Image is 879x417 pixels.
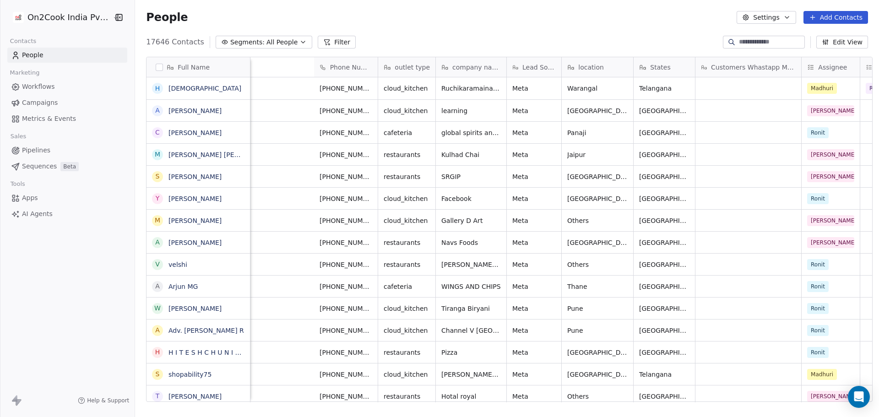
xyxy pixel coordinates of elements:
[567,84,628,93] span: Warangal
[441,150,501,159] span: Kulhad Chai
[22,209,53,219] span: AI Agents
[807,259,829,270] span: Ronit
[802,57,860,77] div: Assignee
[441,370,501,379] span: [PERSON_NAME]'s kitchen
[320,172,372,181] span: [PHONE_NUMBER]
[6,34,40,48] span: Contacts
[807,83,837,94] span: Madhuri
[512,194,556,203] span: Meta
[320,106,372,115] span: [PHONE_NUMBER]
[7,79,127,94] a: Workflows
[441,172,501,181] span: SRGIP
[384,150,430,159] span: restaurants
[22,162,57,171] span: Sequences
[156,194,160,203] div: Y
[384,216,430,225] span: cloud_kitchen
[639,128,689,137] span: [GEOGRAPHIC_DATA]
[320,194,372,203] span: [PHONE_NUMBER]
[146,37,204,48] span: 17646 Contacts
[22,50,43,60] span: People
[168,393,222,400] a: [PERSON_NAME]
[567,216,628,225] span: Others
[807,281,829,292] span: Ronit
[441,194,501,203] span: Facebook
[441,128,501,137] span: global spirits and foods
[639,304,689,313] span: [GEOGRAPHIC_DATA]
[639,216,689,225] span: [GEOGRAPHIC_DATA]
[384,106,430,115] span: cloud_kitchen
[7,48,127,63] a: People
[22,114,76,124] span: Metrics & Events
[737,11,796,24] button: Settings
[384,260,430,269] span: restaurants
[378,57,435,77] div: outlet type
[78,397,129,404] a: Help & Support
[562,57,633,77] div: location
[639,348,689,357] span: [GEOGRAPHIC_DATA]
[567,106,628,115] span: [GEOGRAPHIC_DATA](NCR)
[711,63,796,72] span: Customers Whastapp Message
[441,348,501,357] span: Pizza
[6,66,43,80] span: Marketing
[22,82,55,92] span: Workflows
[156,391,160,401] div: T
[155,216,160,225] div: m
[441,282,501,291] span: WINGS AND CHIPS
[639,238,689,247] span: [GEOGRAPHIC_DATA]
[168,371,212,378] a: shopability75
[441,216,501,225] span: Gallery D Art
[168,129,222,136] a: [PERSON_NAME]
[650,63,670,72] span: States
[156,325,160,335] div: A
[7,206,127,222] a: AI Agents
[639,150,689,159] span: [GEOGRAPHIC_DATA]
[441,326,501,335] span: Channel V [GEOGRAPHIC_DATA]
[567,304,628,313] span: Pune
[168,151,277,158] a: [PERSON_NAME] [PERSON_NAME]
[7,190,127,206] a: Apps
[567,238,628,247] span: [GEOGRAPHIC_DATA]
[807,193,829,204] span: Ronit
[168,217,222,224] a: [PERSON_NAME]
[567,172,628,181] span: [GEOGRAPHIC_DATA]
[441,392,501,401] span: Hotal royal
[168,349,251,356] a: H I T E S H C H U N I L A L
[639,392,689,401] span: [GEOGRAPHIC_DATA]
[146,77,250,402] div: grid
[639,84,689,93] span: Telangana
[13,12,24,23] img: on2cook%20logo-04%20copy.jpg
[320,304,372,313] span: [PHONE_NUMBER]
[320,326,372,335] span: [PHONE_NUMBER]
[6,130,30,143] span: Sales
[695,57,801,77] div: Customers Whastapp Message
[168,173,222,180] a: [PERSON_NAME]
[512,128,556,137] span: Meta
[567,282,628,291] span: Thane
[11,10,107,25] button: On2Cook India Pvt. Ltd.
[156,106,160,115] div: a
[512,216,556,225] span: Meta
[384,304,430,313] span: cloud_kitchen
[512,84,556,93] span: Meta
[512,326,556,335] span: Meta
[27,11,110,23] span: On2Cook India Pvt. Ltd.
[22,98,58,108] span: Campaigns
[22,193,38,203] span: Apps
[803,11,868,24] button: Add Contacts
[522,63,556,72] span: Lead Source
[807,105,854,116] span: [PERSON_NAME]
[807,369,837,380] span: Madhuri
[168,239,222,246] a: [PERSON_NAME]
[384,282,430,291] span: cafeteria
[567,370,628,379] span: [GEOGRAPHIC_DATA]
[168,85,241,92] a: [DEMOGRAPHIC_DATA]
[320,370,372,379] span: [PHONE_NUMBER]
[6,177,29,191] span: Tools
[320,238,372,247] span: [PHONE_NUMBER]
[807,127,829,138] span: Ronit
[87,397,129,404] span: Help & Support
[512,260,556,269] span: Meta
[320,84,372,93] span: [PHONE_NUMBER]
[441,84,501,93] span: Ruchikaramaina vindu
[639,260,689,269] span: [GEOGRAPHIC_DATA]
